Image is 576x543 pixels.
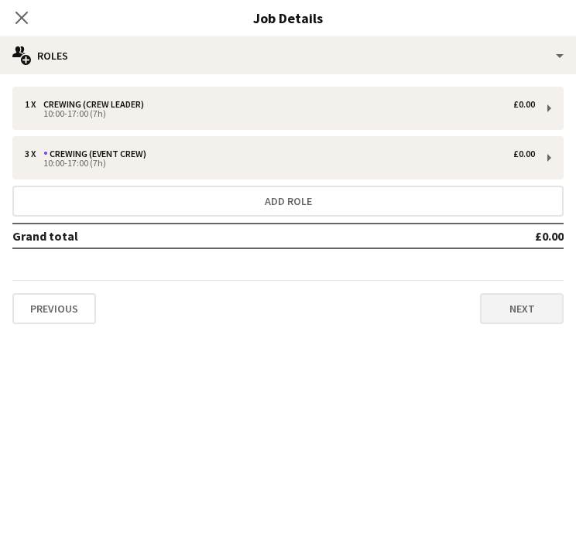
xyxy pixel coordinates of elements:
[43,149,153,159] div: Crewing (Event Crew)
[12,224,393,248] td: Grand total
[12,293,96,324] button: Previous
[480,293,564,324] button: Next
[43,99,150,110] div: Crewing (Crew Leader)
[513,99,535,110] div: £0.00
[393,224,564,248] td: £0.00
[12,186,564,217] button: Add role
[513,149,535,159] div: £0.00
[25,159,535,167] div: 10:00-17:00 (7h)
[25,110,535,118] div: 10:00-17:00 (7h)
[25,99,43,110] div: 1 x
[25,149,43,159] div: 3 x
